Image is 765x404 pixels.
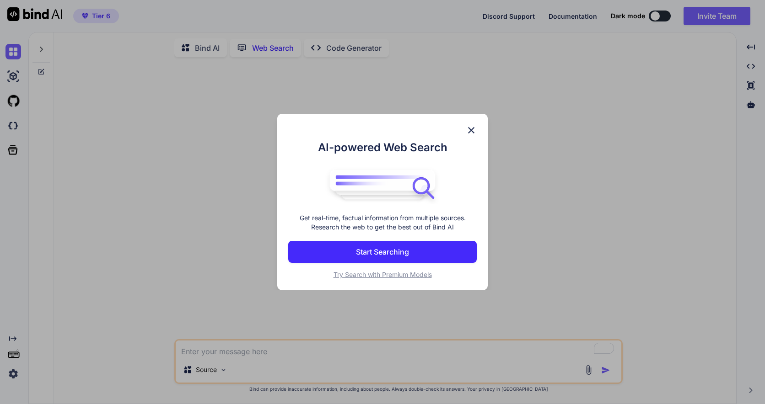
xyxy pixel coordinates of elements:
[356,246,409,257] p: Start Searching
[288,213,477,232] p: Get real-time, factual information from multiple sources. Research the web to get the best out of...
[288,139,477,156] h1: AI-powered Web Search
[466,125,477,136] img: close
[323,165,442,204] img: bind logo
[288,241,477,263] button: Start Searching
[334,271,432,278] span: Try Search with Premium Models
